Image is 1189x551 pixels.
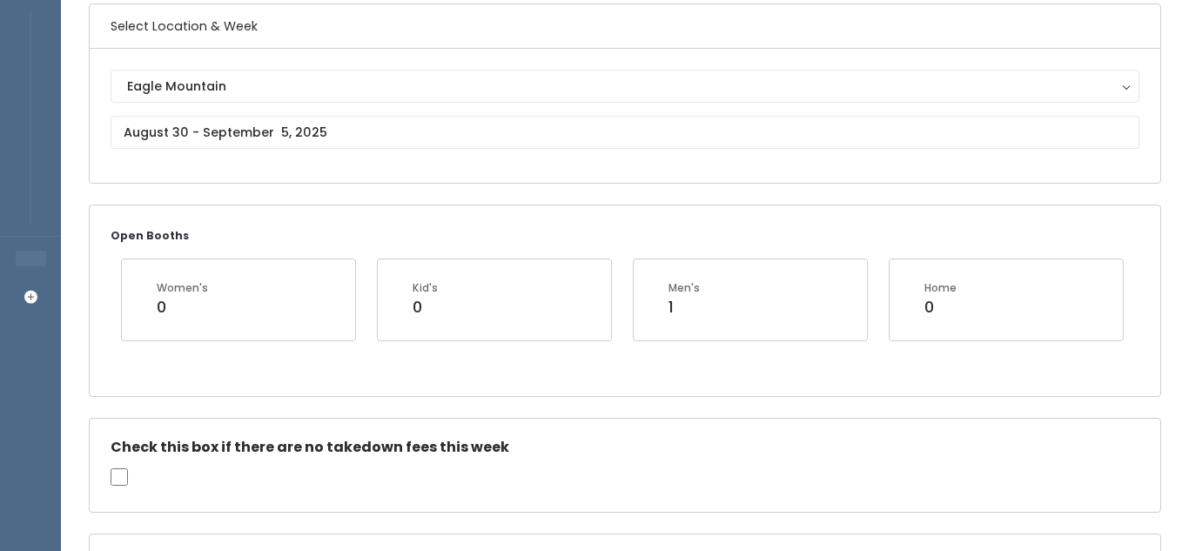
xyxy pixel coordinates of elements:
div: 0 [413,296,438,319]
h6: Select Location & Week [90,4,1160,49]
div: Women's [157,280,208,296]
div: Eagle Mountain [127,77,1123,96]
button: Eagle Mountain [111,70,1139,103]
div: Home [924,280,957,296]
small: Open Booths [111,228,189,243]
div: Kid's [413,280,438,296]
input: August 30 - September 5, 2025 [111,116,1139,149]
h5: Check this box if there are no takedown fees this week [111,440,1139,455]
div: 0 [157,296,208,319]
div: 0 [924,296,957,319]
div: 1 [668,296,700,319]
div: Men's [668,280,700,296]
